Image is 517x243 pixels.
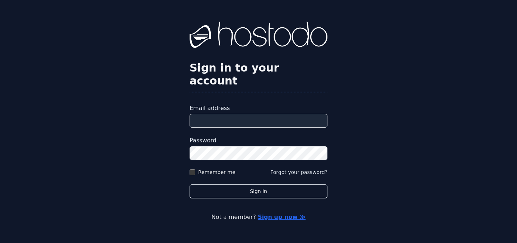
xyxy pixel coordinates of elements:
[258,214,306,220] a: Sign up now ≫
[190,104,327,113] label: Email address
[190,184,327,198] button: Sign in
[34,213,483,221] p: Not a member?
[190,61,327,87] h2: Sign in to your account
[198,169,236,176] label: Remember me
[190,136,327,145] label: Password
[270,169,327,176] button: Forgot your password?
[190,22,327,50] img: Hostodo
